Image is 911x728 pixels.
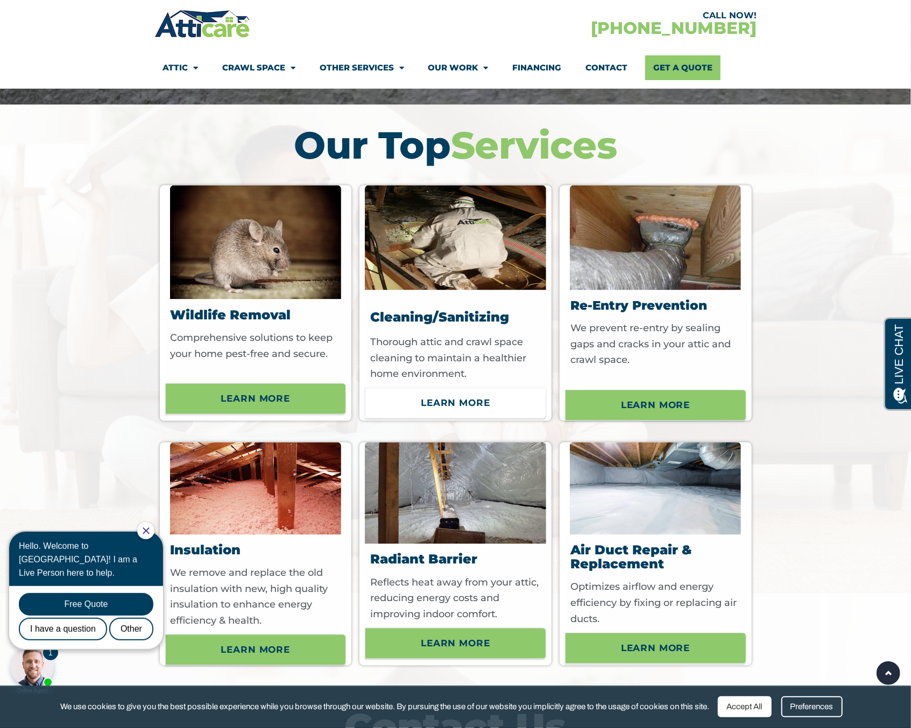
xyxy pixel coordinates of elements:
[645,55,721,80] a: Get A Quote
[781,696,843,717] div: Preferences
[428,55,489,80] a: Our Work
[370,575,543,623] p: Reflects heat away from your attic, reducing energy costs and improving indoor comfort.
[365,628,546,659] a: Learn More
[456,11,757,20] div: CALL NOW!
[61,700,710,713] span: We use cookies to give you the best possible experience while you browse through our website. By ...
[171,566,344,629] p: We remove and replace the old insulation with new, high quality insulation to enhance energy effi...
[26,9,87,22] span: Opens a chat window
[163,55,749,80] nav: Menu
[320,55,404,80] a: Other Services
[365,388,546,419] a: Learn More
[171,330,344,378] p: Comprehensive solutions to keep your home pest-free and secure.
[222,55,295,80] a: Crawl Space
[570,544,744,572] h3: Air Duct Repair & Replacement
[5,521,178,696] iframe: Chat Invitation
[513,55,562,80] a: Financing
[370,309,509,325] span: Cleaning/Sanitizing
[565,633,746,664] a: Learn More
[171,544,344,558] h3: Insulation
[165,634,347,666] a: Learn More
[565,390,746,421] a: Learn More
[221,390,291,408] span: Learn More
[165,383,347,415] a: Learn More
[170,185,341,299] img: Rodent diseases
[451,122,617,168] font: Services
[370,553,543,567] h3: Radiant Barrier
[421,394,490,412] span: Learn More
[621,639,690,658] span: Learn More
[370,334,543,382] p: Thorough attic and crawl space cleaning to maintain a healthier home environment.
[163,55,198,80] a: Attic
[586,55,628,80] a: Contact
[171,308,344,322] h3: Wildlife Removal
[570,320,744,384] p: We prevent re-entry by sealing gaps and cracks in your attic and crawl space.
[718,696,772,717] div: Accept All
[621,396,690,415] span: Learn More
[221,641,291,659] span: Learn More
[421,634,490,653] span: Learn More
[570,299,744,312] h3: Re-Entry Prevention
[160,126,752,164] h2: Our Top
[570,580,744,627] p: Optimizes airflow and energy efficiency by fixing or replacing air ducts.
